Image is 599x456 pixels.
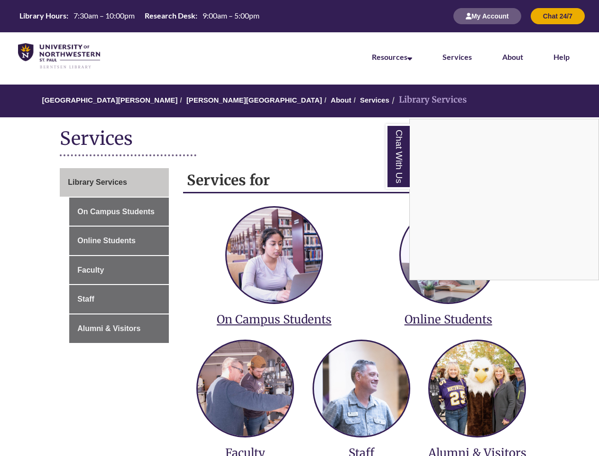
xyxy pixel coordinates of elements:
div: Chat With Us [409,119,599,280]
img: UNWSP Library Logo [18,43,100,69]
a: About [502,52,523,61]
a: Chat With Us [386,124,410,189]
a: Services [442,52,472,61]
a: Resources [372,52,412,61]
a: Help [553,52,570,61]
iframe: Chat Widget [410,119,599,280]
